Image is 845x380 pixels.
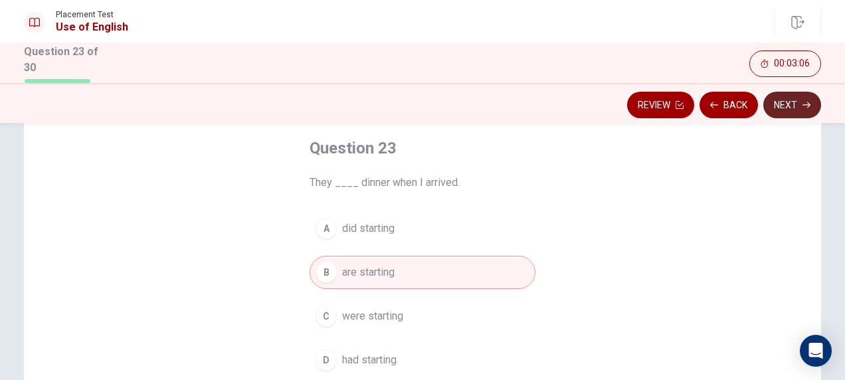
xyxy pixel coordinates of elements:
div: Open Intercom Messenger [800,335,832,367]
button: 00:03:06 [749,50,821,77]
span: were starting [342,308,403,324]
div: B [316,262,337,283]
div: A [316,218,337,239]
button: Review [627,92,694,118]
div: D [316,349,337,371]
h4: Question 23 [310,138,535,159]
span: Placement Test [56,10,128,19]
span: are starting [342,264,395,280]
button: Back [700,92,758,118]
span: 00:03:06 [774,58,810,69]
span: They ____ dinner when I arrived. [310,175,535,191]
h1: Question 23 of 30 [24,44,109,76]
span: did starting [342,221,395,237]
button: Adid starting [310,212,535,245]
button: Bare starting [310,256,535,289]
h1: Use of English [56,19,128,35]
span: had starting [342,352,397,368]
button: Next [763,92,821,118]
button: Cwere starting [310,300,535,333]
div: C [316,306,337,327]
button: Dhad starting [310,343,535,377]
